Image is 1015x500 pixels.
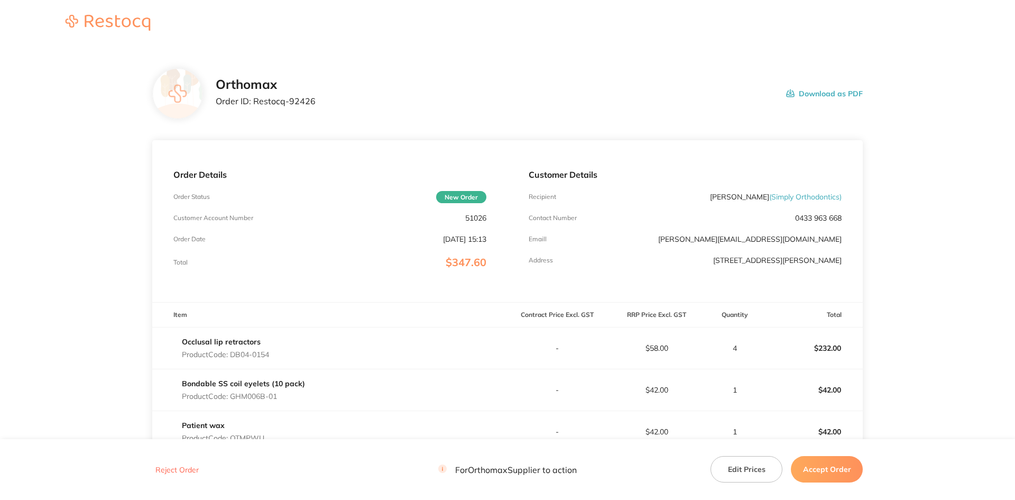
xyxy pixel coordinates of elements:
p: For Orthomax Supplier to action [438,465,577,475]
button: Accept Order [791,456,863,483]
a: Occlusal lip retractors [182,337,261,347]
span: $347.60 [446,256,486,269]
p: 1 [707,386,763,394]
p: Order Date [173,235,206,243]
button: Reject Order [152,465,202,475]
p: Address [529,257,553,264]
th: Item [152,303,508,328]
p: 51026 [465,214,486,222]
p: Customer Account Number [173,214,253,222]
th: Quantity [706,303,763,328]
span: ( Simply Orthodontics ) [769,192,842,202]
span: New Order [436,191,486,203]
p: Customer Details [529,170,842,179]
p: 0433 963 668 [795,214,842,222]
p: Emaill [529,235,547,243]
p: - [508,344,606,352]
p: - [508,386,606,394]
a: Patient wax [182,421,225,430]
th: Total [763,303,863,328]
a: [PERSON_NAME][EMAIL_ADDRESS][DOMAIN_NAME] [658,234,842,244]
p: $58.00 [607,344,706,352]
th: RRP Price Excl. GST [607,303,706,328]
p: $232.00 [764,335,862,361]
p: $42.00 [607,428,706,436]
p: Product Code: OTMPWU [182,434,264,442]
p: Recipient [529,193,556,201]
p: $42.00 [607,386,706,394]
p: [PERSON_NAME] [710,193,842,201]
p: Product Code: GHM006B-01 [182,392,305,401]
p: [STREET_ADDRESS][PERSON_NAME] [713,256,842,265]
p: $42.00 [764,419,862,444]
a: ⁠Bondable SS coil eyelets (10 pack) [182,379,305,388]
p: Product Code: DB04-0154 [182,350,269,359]
p: Order Status [173,193,210,201]
button: Edit Prices [710,456,782,483]
h2: Orthomax [216,77,316,92]
p: Order Details [173,170,486,179]
p: Total [173,259,188,266]
a: Restocq logo [55,15,161,32]
img: Restocq logo [55,15,161,31]
p: [DATE] 15:13 [443,235,486,243]
p: $42.00 [764,377,862,403]
p: - [508,428,606,436]
p: 1 [707,428,763,436]
p: Order ID: Restocq- 92426 [216,96,316,106]
p: Contact Number [529,214,577,222]
th: Contract Price Excl. GST [508,303,607,328]
button: Download as PDF [786,77,863,110]
p: 4 [707,344,763,352]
